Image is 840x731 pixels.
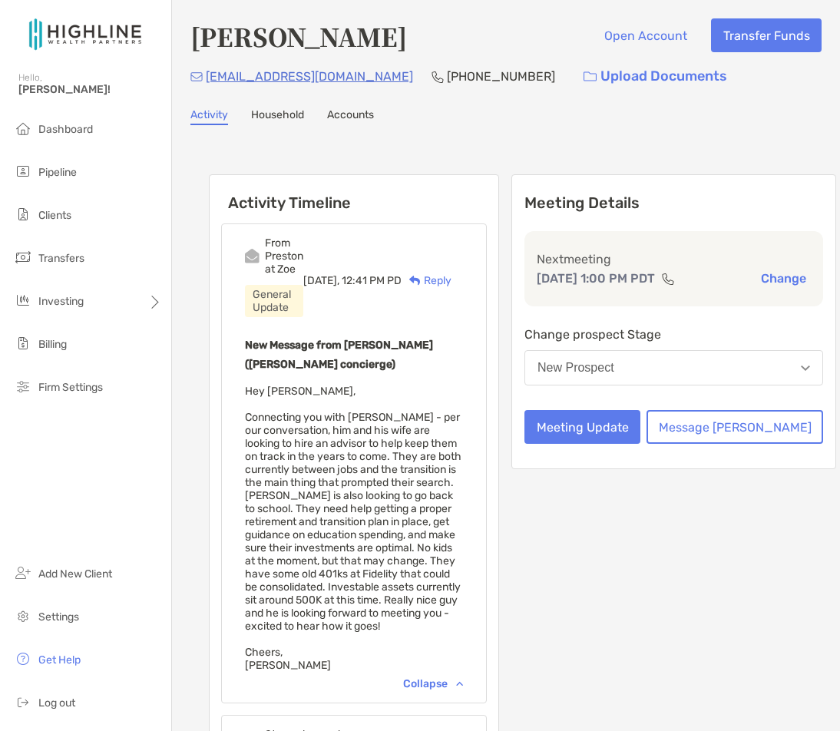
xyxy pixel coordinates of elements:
img: dashboard icon [14,119,32,137]
img: Phone Icon [432,71,444,83]
button: New Prospect [524,350,823,385]
img: Email Icon [190,72,203,81]
img: billing icon [14,334,32,352]
div: New Prospect [537,361,614,375]
span: Hey [PERSON_NAME], Connecting you with [PERSON_NAME] - per our conversation, him and his wife are... [245,385,461,672]
h4: [PERSON_NAME] [190,18,407,54]
button: Message [PERSON_NAME] [647,410,823,444]
img: settings icon [14,607,32,625]
img: transfers icon [14,248,32,266]
span: Billing [38,338,67,351]
button: Meeting Update [524,410,640,444]
img: logout icon [14,693,32,711]
a: Accounts [327,108,374,125]
span: [DATE], [303,274,339,287]
p: Change prospect Stage [524,325,823,344]
h6: Activity Timeline [210,175,498,212]
span: [PERSON_NAME]! [18,83,162,96]
span: Get Help [38,653,81,666]
img: clients icon [14,205,32,223]
span: Settings [38,610,79,623]
span: Investing [38,295,84,308]
span: Pipeline [38,166,77,179]
span: Clients [38,209,71,222]
span: 12:41 PM PD [342,274,402,287]
span: Log out [38,696,75,709]
div: Reply [402,273,451,289]
button: Change [756,270,811,286]
img: firm-settings icon [14,377,32,395]
b: New Message from [PERSON_NAME] ([PERSON_NAME] concierge) [245,339,433,371]
img: Zoe Logo [18,6,153,61]
span: Firm Settings [38,381,103,394]
img: Reply icon [409,276,421,286]
img: pipeline icon [14,162,32,180]
img: button icon [584,71,597,82]
span: Transfers [38,252,84,265]
span: Dashboard [38,123,93,136]
button: Open Account [592,18,699,52]
a: Upload Documents [574,60,737,93]
img: Event icon [245,249,260,263]
p: Meeting Details [524,193,823,213]
img: investing icon [14,291,32,309]
button: Transfer Funds [711,18,822,52]
div: Collapse [403,677,463,690]
a: Activity [190,108,228,125]
div: From Preston at Zoe [265,237,303,276]
div: General Update [245,285,303,317]
span: Add New Client [38,567,112,580]
img: Chevron icon [456,681,463,686]
img: communication type [661,273,675,285]
img: add_new_client icon [14,564,32,582]
a: Household [251,108,304,125]
p: Next meeting [537,250,811,269]
p: [PHONE_NUMBER] [447,67,555,86]
img: Open dropdown arrow [801,365,810,371]
p: [DATE] 1:00 PM PDT [537,269,655,288]
p: [EMAIL_ADDRESS][DOMAIN_NAME] [206,67,413,86]
img: get-help icon [14,650,32,668]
